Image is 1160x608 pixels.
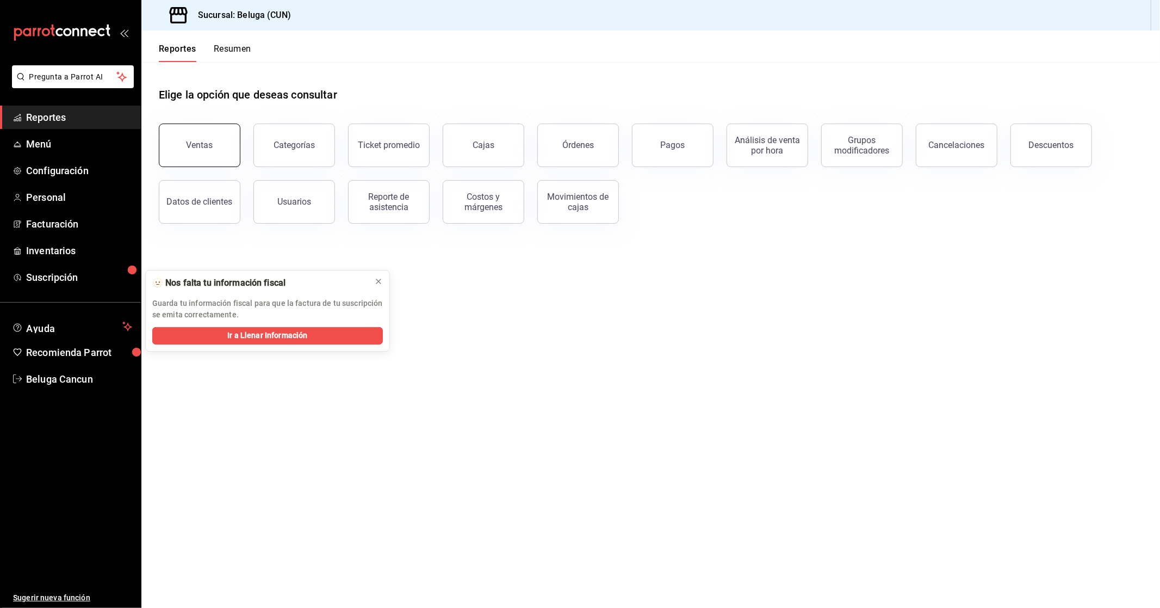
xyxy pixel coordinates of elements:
[544,192,612,212] div: Movimientos de cajas
[26,137,132,151] span: Menú
[929,140,985,150] div: Cancelaciones
[916,124,997,167] button: Cancelaciones
[120,28,128,37] button: open_drawer_menu
[1010,124,1092,167] button: Descuentos
[8,79,134,90] a: Pregunta a Parrot AI
[1029,140,1074,150] div: Descuentos
[159,87,337,103] h1: Elige la opción que deseas consultar
[727,124,808,167] button: Análisis de venta por hora
[443,180,524,224] button: Costos y márgenes
[253,180,335,224] button: Usuarios
[167,196,233,207] div: Datos de clientes
[12,65,134,88] button: Pregunta a Parrot AI
[187,140,213,150] div: Ventas
[473,140,494,150] div: Cajas
[159,180,240,224] button: Datos de clientes
[537,124,619,167] button: Órdenes
[253,124,335,167] button: Categorías
[26,372,132,386] span: Beluga Cancun
[152,298,383,321] p: Guarda tu información fiscal para que la factura de tu suscripción se emita correctamente.
[537,180,619,224] button: Movimientos de cajas
[26,190,132,205] span: Personal
[26,320,118,333] span: Ayuda
[348,124,430,167] button: Ticket promedio
[562,140,594,150] div: Órdenes
[26,270,132,285] span: Suscripción
[26,345,132,360] span: Recomienda Parrot
[159,124,240,167] button: Ventas
[214,44,251,62] button: Resumen
[26,163,132,178] span: Configuración
[828,135,896,156] div: Grupos modificadores
[189,9,291,22] h3: Sucursal: Beluga (CUN)
[358,140,420,150] div: Ticket promedio
[26,243,132,258] span: Inventarios
[29,71,117,83] span: Pregunta a Parrot AI
[632,124,714,167] button: Pagos
[277,196,311,207] div: Usuarios
[450,192,517,212] div: Costos y márgenes
[443,124,524,167] button: Cajas
[26,110,132,125] span: Reportes
[159,44,196,62] button: Reportes
[152,327,383,345] button: Ir a Llenar Información
[152,277,365,289] div: 🫥 Nos falta tu información fiscal
[734,135,801,156] div: Análisis de venta por hora
[274,140,315,150] div: Categorías
[159,44,251,62] div: navigation tabs
[661,140,685,150] div: Pagos
[227,330,307,341] span: Ir a Llenar Información
[821,124,903,167] button: Grupos modificadores
[355,192,423,212] div: Reporte de asistencia
[348,180,430,224] button: Reporte de asistencia
[26,217,132,231] span: Facturación
[13,592,132,604] span: Sugerir nueva función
